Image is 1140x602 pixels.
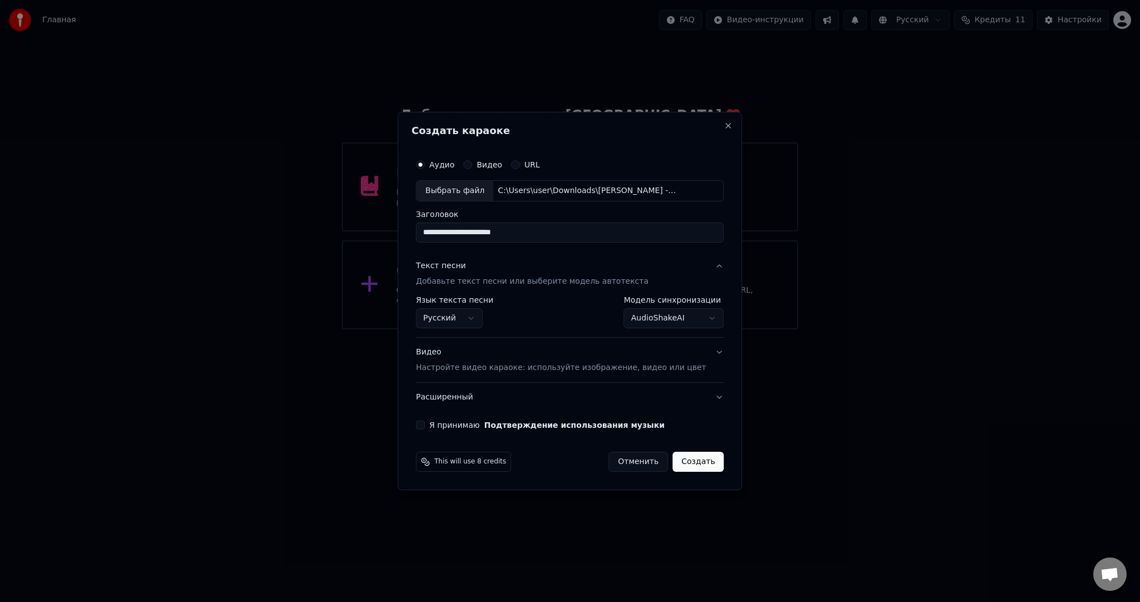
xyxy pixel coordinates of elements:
label: URL [524,161,540,169]
p: Настройте видео караоке: используйте изображение, видео или цвет [416,362,706,373]
span: This will use 8 credits [434,457,506,466]
h2: Создать караоке [411,126,728,136]
div: Текст песниДобавьте текст песни или выберите модель автотекста [416,296,724,337]
button: Создать [672,452,724,472]
div: Текст песни [416,260,466,272]
div: C:\Users\user\Downloads\[PERSON_NAME] - Chevrolet Tahoe.mp3 [493,185,682,196]
label: Заголовок [416,210,724,218]
button: Я принимаю [484,421,665,429]
label: Аудио [429,161,454,169]
label: Модель синхронизации [624,296,724,304]
label: Я принимаю [429,421,665,429]
label: Видео [476,161,502,169]
button: Текст песниДобавьте текст песни или выберите модель автотекста [416,251,724,296]
button: ВидеоНастройте видео караоке: используйте изображение, видео или цвет [416,338,724,382]
div: Видео [416,347,706,373]
p: Добавьте текст песни или выберите модель автотекста [416,276,648,287]
button: Отменить [608,452,668,472]
label: Язык текста песни [416,296,493,304]
button: Расширенный [416,383,724,412]
div: Выбрать файл [416,181,493,201]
